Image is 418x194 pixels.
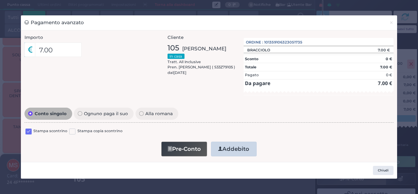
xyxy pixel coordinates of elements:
div: 7.00 € [356,48,394,52]
strong: Da pagare [245,80,270,86]
span: Ognuno paga il suo [82,111,130,116]
button: Chiudi [373,166,394,175]
span: 101359106323051735 [264,40,302,45]
strong: 7.00 € [378,80,392,86]
label: Cliente [168,34,184,41]
span: 105 [168,43,179,54]
small: In casa [168,54,185,59]
button: Addebito [211,142,257,156]
span: Conto singolo [33,111,68,116]
span: [DATE] [173,70,186,76]
button: Chiudi [386,15,397,30]
strong: 7.00 € [380,65,392,69]
strong: 0 € [386,57,392,61]
span: Ordine : [246,40,263,45]
div: Pagato [245,72,259,78]
h3: Pagamento avanzato [24,19,84,26]
button: Pre-Conto [161,142,207,156]
strong: Totale [245,65,256,69]
div: 0 € [386,72,392,78]
span: Alla romana [144,111,175,116]
div: Tratt. All Inclusive Pren. [PERSON_NAME] ( S33Z79105 ) dal [168,43,235,76]
strong: Sconto [245,57,258,61]
label: Stampa scontrino [33,128,67,134]
span: [PERSON_NAME] [182,45,226,52]
label: Stampa copia scontrino [77,128,122,134]
input: Es. 30.99 [35,43,82,57]
span: × [389,19,394,26]
div: BRACCIOLO [244,48,273,52]
label: Importo [24,34,43,41]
